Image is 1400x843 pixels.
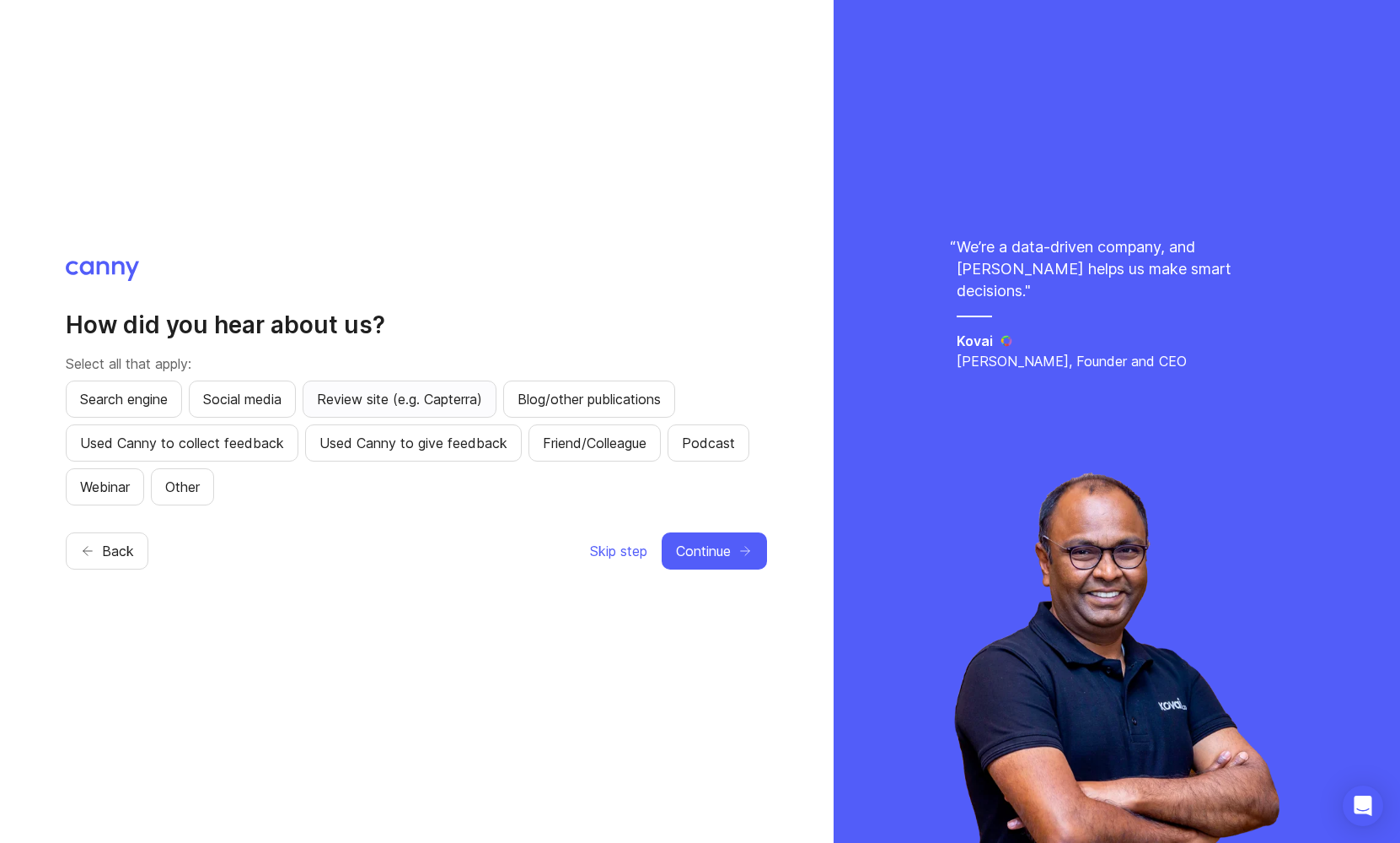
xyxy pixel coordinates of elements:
span: Social media [203,389,282,409]
h5: Kovai [957,331,993,351]
span: Webinar [80,477,130,497]
span: Used Canny to collect feedback [80,433,284,453]
span: Other [165,477,200,497]
button: Continue [662,532,767,570]
span: Blog/other publications [518,389,661,409]
button: Social media [189,381,296,418]
button: Review site (e.g. Capterra) [303,381,496,418]
img: Canny logo [66,261,139,281]
span: Continue [676,541,731,561]
button: Podcast [668,424,749,462]
span: Back [102,541,134,561]
button: Skip step [589,532,648,570]
button: Other [151,468,214,505]
button: Used Canny to give feedback [305,424,522,462]
span: Used Canny to give feedback [319,433,507,453]
button: Back [66,532,148,570]
p: We’re a data-driven company, and [PERSON_NAME] helps us make smart decisions. " [957,236,1277,302]
button: Search engine [66,381,182,418]
button: Used Canny to collect feedback [66,424,298,462]
div: Open Intercom Messenger [1343,786,1383,826]
button: Friend/Colleague [528,424,661,462]
span: Review site (e.g. Capterra) [317,389,482,409]
p: Select all that apply: [66,354,767,374]
span: Podcast [682,433,735,453]
span: Friend/Colleague [543,433,646,453]
p: [PERSON_NAME], Founder and CEO [957,351,1277,371]
button: Webinar [66,468,144,505]
span: Skip step [590,541,647,561]
h2: How did you hear about us? [66,310,767,340]
span: Search engine [80,389,168,409]
img: Kovai logo [1000,334,1014,348]
button: Blog/other publications [503,381,675,418]
img: saravana-fdffc8c2a6fa09d1791ca03b1e989ae1.webp [954,472,1279,843]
